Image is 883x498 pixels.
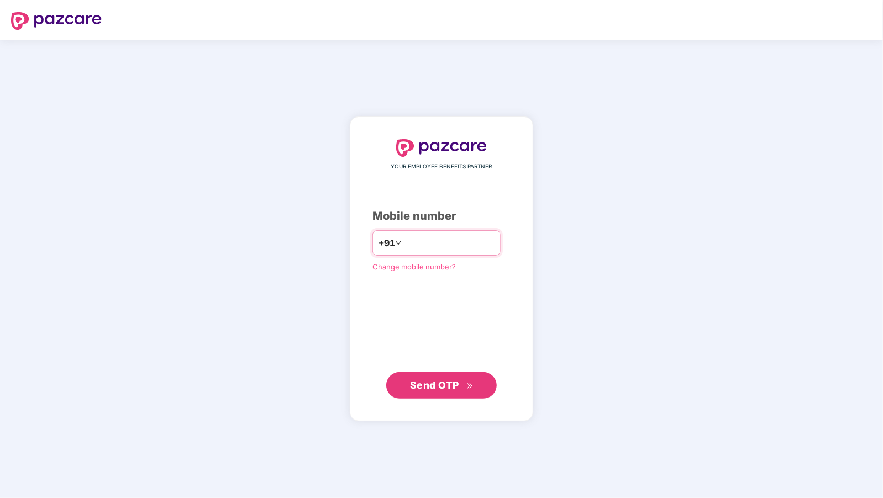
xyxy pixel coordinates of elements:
span: YOUR EMPLOYEE BENEFITS PARTNER [391,162,492,171]
img: logo [11,12,102,30]
div: Mobile number [372,208,511,225]
img: logo [396,139,487,157]
span: +91 [379,236,395,250]
span: double-right [466,383,474,390]
a: Change mobile number? [372,262,456,271]
span: down [395,240,402,246]
span: Send OTP [410,379,459,391]
button: Send OTPdouble-right [386,372,497,399]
